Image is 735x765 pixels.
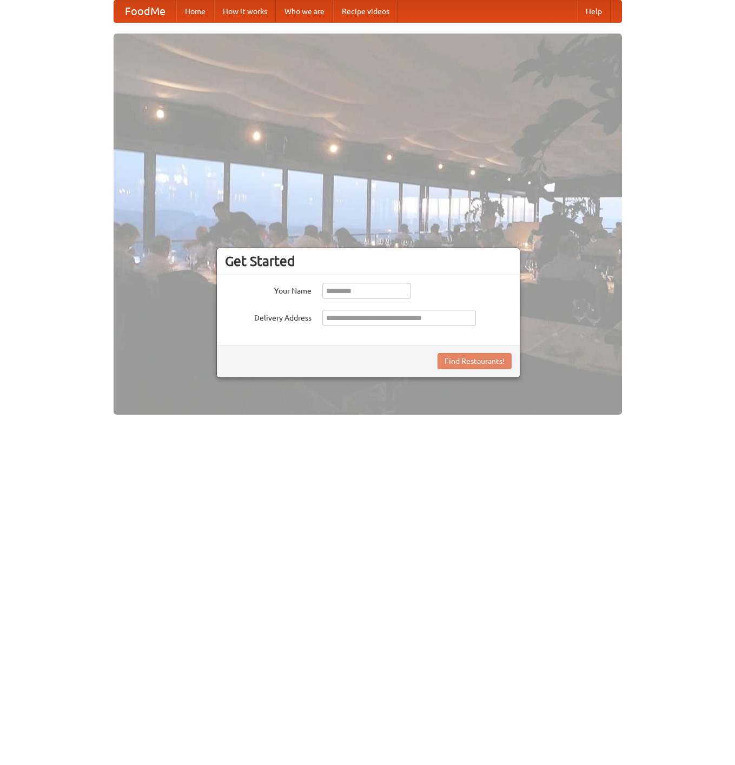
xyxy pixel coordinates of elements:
[225,253,512,269] h3: Get Started
[333,1,398,22] a: Recipe videos
[214,1,276,22] a: How it works
[438,353,512,369] button: Find Restaurants!
[176,1,214,22] a: Home
[225,310,312,323] label: Delivery Address
[276,1,333,22] a: Who we are
[114,1,176,22] a: FoodMe
[577,1,611,22] a: Help
[225,283,312,296] label: Your Name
